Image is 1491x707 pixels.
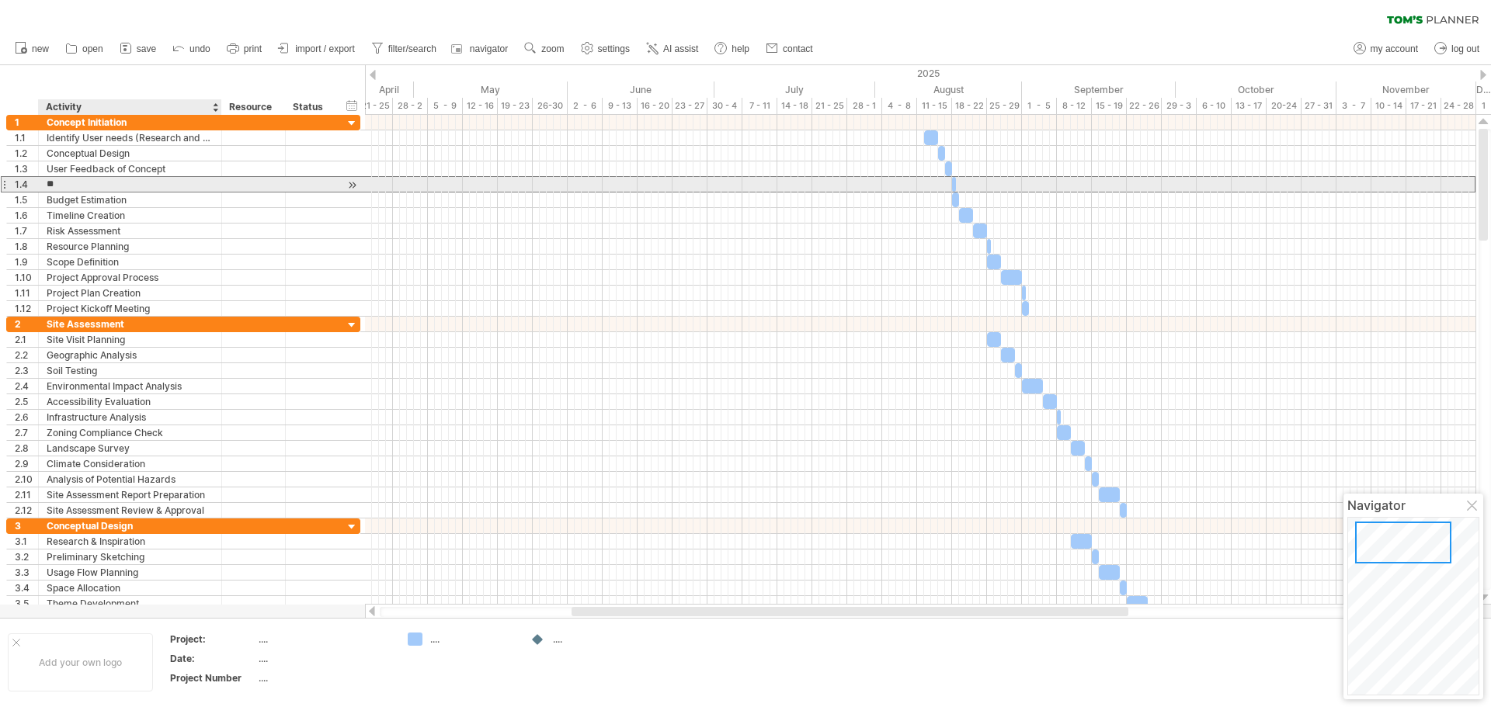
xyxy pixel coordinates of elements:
[61,39,108,59] a: open
[345,177,360,193] div: scroll to activity
[1092,98,1127,114] div: 15 - 19
[223,39,266,59] a: print
[1232,98,1267,114] div: 13 - 17
[47,115,214,130] div: Concept Initiation
[783,43,813,54] span: contact
[15,224,38,238] div: 1.7
[1176,81,1336,98] div: October 2025
[15,348,38,362] div: 2.2
[274,39,360,59] a: import / export
[47,270,214,285] div: Project Approval Process
[15,192,38,207] div: 1.5
[47,410,214,425] div: Infrastructure Analysis
[1406,98,1441,114] div: 17 - 21
[1267,98,1302,114] div: 20-24
[812,98,847,114] div: 21 - 25
[15,363,38,378] div: 2.3
[47,348,214,362] div: Geographic Analysis
[1127,98,1162,114] div: 22 - 26
[116,39,161,59] a: save
[47,146,214,161] div: Conceptual Design
[1350,39,1423,59] a: my account
[15,581,38,595] div: 3.4
[541,43,564,54] span: zoom
[1302,98,1336,114] div: 27 - 31
[8,633,153,691] div: Add your own logo
[15,503,38,518] div: 2.12
[15,565,38,580] div: 3.3
[875,81,1022,98] div: August 2025
[47,192,214,207] div: Budget Estimation
[15,394,38,409] div: 2.5
[82,43,103,54] span: open
[533,98,568,114] div: 26-30
[47,549,214,564] div: Preliminary Sketching
[170,652,255,665] div: Date:
[847,98,882,114] div: 28 - 1
[47,472,214,487] div: Analysis of Potential Hazards
[952,98,987,114] div: 18 - 22
[732,43,749,54] span: help
[47,317,214,331] div: Site Assessment
[598,43,630,54] span: settings
[15,177,38,192] div: 1.4
[498,98,533,114] div: 19 - 23
[1057,98,1092,114] div: 8 - 12
[463,98,498,114] div: 12 - 16
[520,39,568,59] a: zoom
[170,632,255,646] div: Project:
[32,43,49,54] span: new
[367,39,441,59] a: filter/search
[47,565,214,580] div: Usage Flow Planning
[1430,39,1484,59] a: log out
[568,81,714,98] div: June 2025
[663,43,698,54] span: AI assist
[707,98,742,114] div: 30 - 4
[777,98,812,114] div: 14 - 18
[603,98,638,114] div: 9 - 13
[47,161,214,176] div: User Feedback of Concept
[642,39,703,59] a: AI assist
[1451,43,1479,54] span: log out
[15,255,38,269] div: 1.9
[189,43,210,54] span: undo
[1162,98,1197,114] div: 29 - 3
[15,379,38,393] div: 2.4
[358,98,393,114] div: 21 - 25
[15,472,38,487] div: 2.10
[47,487,214,502] div: Site Assessment Report Preparation
[577,39,634,59] a: settings
[47,239,214,254] div: Resource Planning
[762,39,818,59] a: contact
[1371,43,1418,54] span: my account
[15,549,38,564] div: 3.2
[47,456,214,471] div: Climate Consideration
[47,255,214,269] div: Scope Definition
[15,425,38,440] div: 2.7
[714,81,875,98] div: July 2025
[47,425,214,440] div: Zoning Compliance Check
[742,98,777,114] div: 7 - 11
[1022,98,1057,114] div: 1 - 5
[1336,81,1476,98] div: November 2025
[11,39,54,59] a: new
[47,581,214,595] div: Space Allocation
[1441,98,1476,114] div: 24 - 28
[15,332,38,347] div: 2.1
[15,161,38,176] div: 1.3
[15,115,38,130] div: 1
[47,208,214,223] div: Timeline Creation
[1371,98,1406,114] div: 10 - 14
[568,98,603,114] div: 2 - 6
[15,270,38,285] div: 1.10
[15,146,38,161] div: 1.2
[15,301,38,316] div: 1.12
[393,98,428,114] div: 28 - 2
[15,130,38,145] div: 1.1
[15,596,38,611] div: 3.5
[388,43,436,54] span: filter/search
[47,441,214,456] div: Landscape Survey
[15,487,38,502] div: 2.11
[169,39,215,59] a: undo
[1022,81,1176,98] div: September 2025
